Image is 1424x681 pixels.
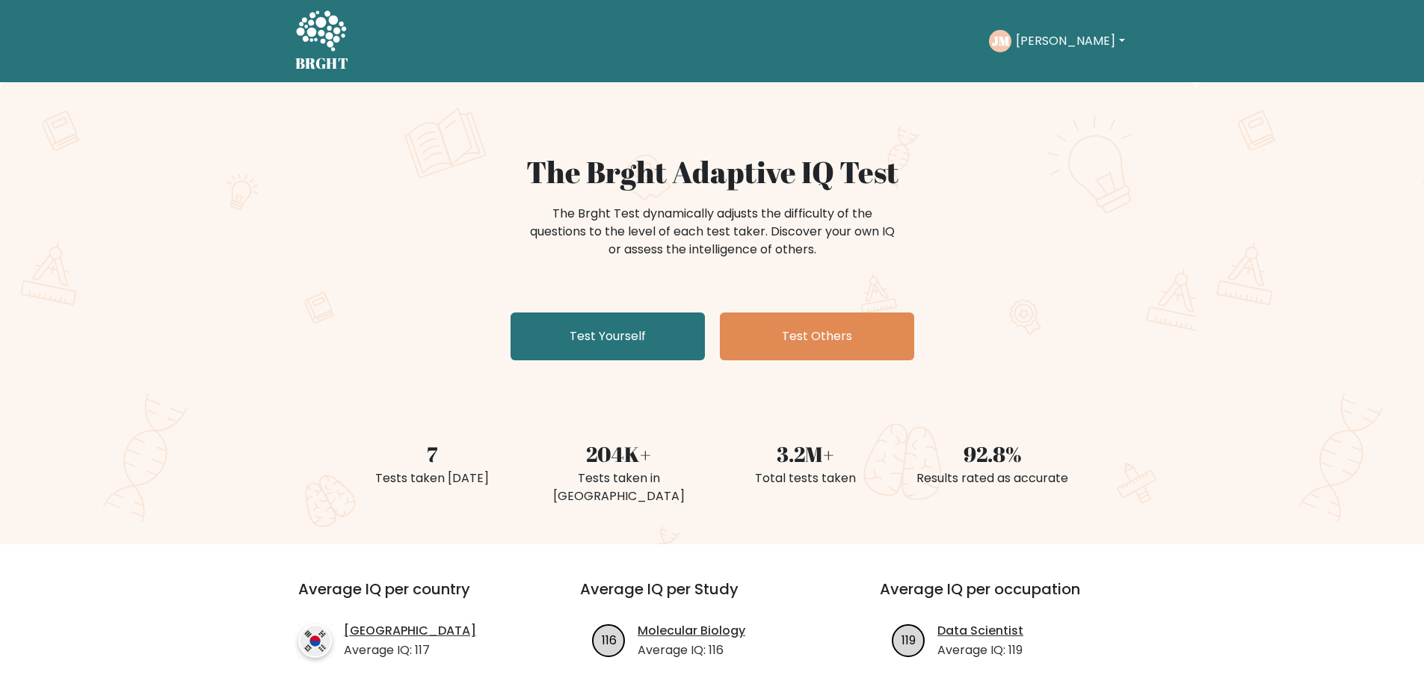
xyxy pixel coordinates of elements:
[344,641,476,659] p: Average IQ: 117
[525,205,899,259] div: The Brght Test dynamically adjusts the difficulty of the questions to the level of each test take...
[992,32,1010,49] text: JM
[534,438,703,469] div: 204K+
[602,631,617,648] text: 116
[348,438,517,469] div: 7
[721,438,890,469] div: 3.2M+
[295,6,349,76] a: BRGHT
[348,154,1077,190] h1: The Brght Adaptive IQ Test
[298,580,526,616] h3: Average IQ per country
[344,622,476,640] a: [GEOGRAPHIC_DATA]
[720,312,914,360] a: Test Others
[580,580,844,616] h3: Average IQ per Study
[638,622,745,640] a: Molecular Biology
[721,469,890,487] div: Total tests taken
[534,469,703,505] div: Tests taken in [GEOGRAPHIC_DATA]
[908,438,1077,469] div: 92.8%
[295,55,349,73] h5: BRGHT
[298,624,332,658] img: country
[511,312,705,360] a: Test Yourself
[1011,31,1129,51] button: [PERSON_NAME]
[908,469,1077,487] div: Results rated as accurate
[937,622,1023,640] a: Data Scientist
[638,641,745,659] p: Average IQ: 116
[901,631,916,648] text: 119
[880,580,1144,616] h3: Average IQ per occupation
[348,469,517,487] div: Tests taken [DATE]
[937,641,1023,659] p: Average IQ: 119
